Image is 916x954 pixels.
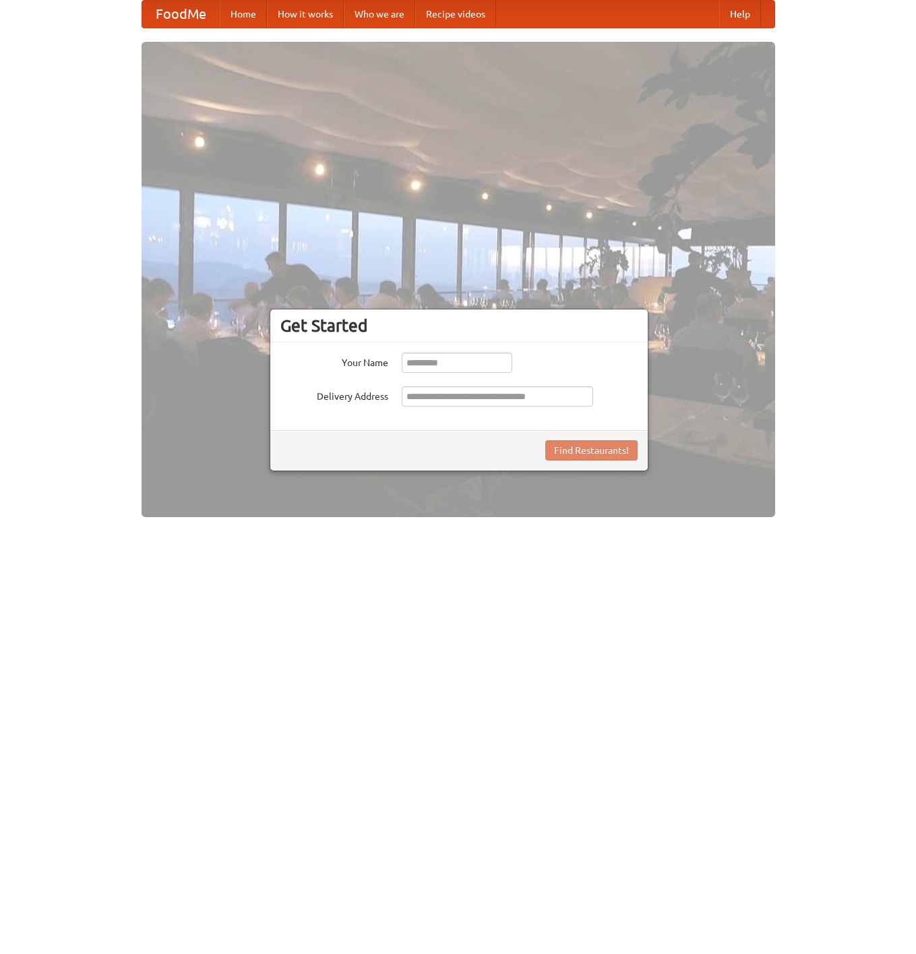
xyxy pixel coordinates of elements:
[220,1,267,28] a: Home
[280,316,638,336] h3: Get Started
[344,1,415,28] a: Who we are
[280,386,388,403] label: Delivery Address
[267,1,344,28] a: How it works
[415,1,496,28] a: Recipe videos
[719,1,761,28] a: Help
[142,1,220,28] a: FoodMe
[545,440,638,460] button: Find Restaurants!
[280,353,388,369] label: Your Name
